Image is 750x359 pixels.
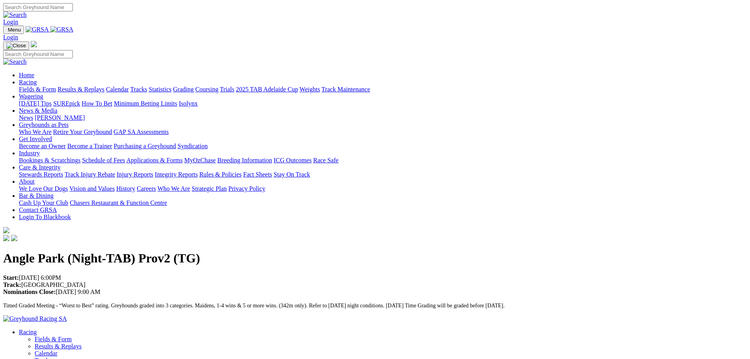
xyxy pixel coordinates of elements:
[6,43,26,49] img: Close
[26,26,49,33] img: GRSA
[35,336,72,342] a: Fields & Form
[69,185,115,192] a: Vision and Values
[3,303,505,309] span: Timed Graded Meeting - “Worst to Best” rating. Greyhounds graded into 3 categories. Maidens, 1-4 ...
[3,315,67,322] img: Greyhound Racing SA
[3,50,73,58] input: Search
[19,214,71,220] a: Login To Blackbook
[3,3,73,11] input: Search
[35,114,85,121] a: [PERSON_NAME]
[19,143,747,150] div: Get Involved
[274,157,311,164] a: ICG Outcomes
[70,199,167,206] a: Chasers Restaurant & Function Centre
[19,206,57,213] a: Contact GRSA
[19,72,34,78] a: Home
[199,171,242,178] a: Rules & Policies
[300,86,320,93] a: Weights
[53,100,80,107] a: SUREpick
[19,199,68,206] a: Cash Up Your Club
[3,288,56,295] strong: Nominations Close:
[184,157,216,164] a: MyOzChase
[3,251,747,266] h1: Angle Park (Night-TAB) Prov2 (TG)
[228,185,265,192] a: Privacy Policy
[3,235,9,241] img: facebook.svg
[157,185,190,192] a: Who We Are
[117,171,153,178] a: Injury Reports
[19,164,61,171] a: Care & Integrity
[217,157,272,164] a: Breeding Information
[3,227,9,233] img: logo-grsa-white.png
[19,171,63,178] a: Stewards Reports
[195,86,219,93] a: Coursing
[236,86,298,93] a: 2025 TAB Adelaide Cup
[31,41,37,47] img: logo-grsa-white.png
[19,136,52,142] a: Get Involved
[19,114,747,121] div: News & Media
[57,86,104,93] a: Results & Replays
[3,58,27,65] img: Search
[116,185,135,192] a: History
[192,185,227,192] a: Strategic Plan
[3,34,18,41] a: Login
[19,114,33,121] a: News
[19,100,747,107] div: Wagering
[19,143,66,149] a: Become an Owner
[274,171,310,178] a: Stay On Track
[3,11,27,19] img: Search
[3,41,29,50] button: Toggle navigation
[3,274,747,296] p: [DATE] 6:00PM [GEOGRAPHIC_DATA] [DATE] 9:00 AM
[11,235,17,241] img: twitter.svg
[3,274,19,281] strong: Start:
[53,128,112,135] a: Retire Your Greyhound
[19,171,747,178] div: Care & Integrity
[19,178,35,185] a: About
[82,100,113,107] a: How To Bet
[19,107,57,114] a: News & Media
[130,86,147,93] a: Tracks
[114,100,177,107] a: Minimum Betting Limits
[155,171,198,178] a: Integrity Reports
[19,185,68,192] a: We Love Our Dogs
[3,281,21,288] strong: Track:
[243,171,272,178] a: Fact Sheets
[19,150,40,156] a: Industry
[19,93,43,100] a: Wagering
[19,128,52,135] a: Who We Are
[19,192,54,199] a: Bar & Dining
[8,27,21,33] span: Menu
[173,86,194,93] a: Grading
[19,199,747,206] div: Bar & Dining
[19,79,37,86] a: Racing
[19,185,747,192] div: About
[137,185,156,192] a: Careers
[19,157,80,164] a: Bookings & Scratchings
[149,86,172,93] a: Statistics
[35,343,81,350] a: Results & Replays
[19,86,747,93] div: Racing
[65,171,115,178] a: Track Injury Rebate
[19,128,747,136] div: Greyhounds as Pets
[322,86,370,93] a: Track Maintenance
[19,121,69,128] a: Greyhounds as Pets
[126,157,183,164] a: Applications & Forms
[3,26,24,34] button: Toggle navigation
[19,157,747,164] div: Industry
[19,329,37,335] a: Racing
[35,350,57,357] a: Calendar
[3,19,18,25] a: Login
[67,143,112,149] a: Become a Trainer
[178,143,207,149] a: Syndication
[114,143,176,149] a: Purchasing a Greyhound
[220,86,234,93] a: Trials
[179,100,198,107] a: Isolynx
[313,157,338,164] a: Race Safe
[19,86,56,93] a: Fields & Form
[114,128,169,135] a: GAP SA Assessments
[82,157,125,164] a: Schedule of Fees
[19,100,52,107] a: [DATE] Tips
[106,86,129,93] a: Calendar
[50,26,74,33] img: GRSA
